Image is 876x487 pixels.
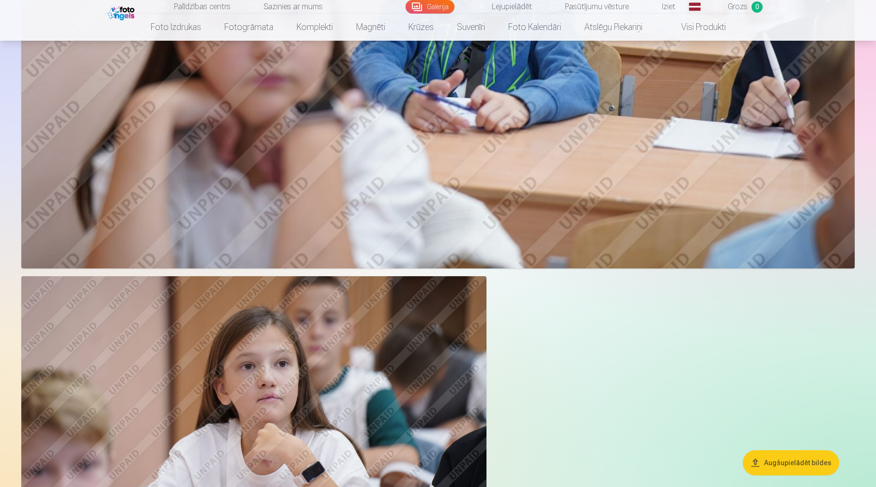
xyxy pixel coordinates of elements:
[743,450,839,475] button: Augšupielādēt bildes
[139,14,213,41] a: Foto izdrukas
[497,14,573,41] a: Foto kalendāri
[285,14,344,41] a: Komplekti
[573,14,654,41] a: Atslēgu piekariņi
[397,14,445,41] a: Krūzes
[728,1,748,13] span: Grozs
[654,14,737,41] a: Visi produkti
[751,1,763,13] span: 0
[445,14,497,41] a: Suvenīri
[108,4,137,20] img: /fa1
[213,14,285,41] a: Fotogrāmata
[344,14,397,41] a: Magnēti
